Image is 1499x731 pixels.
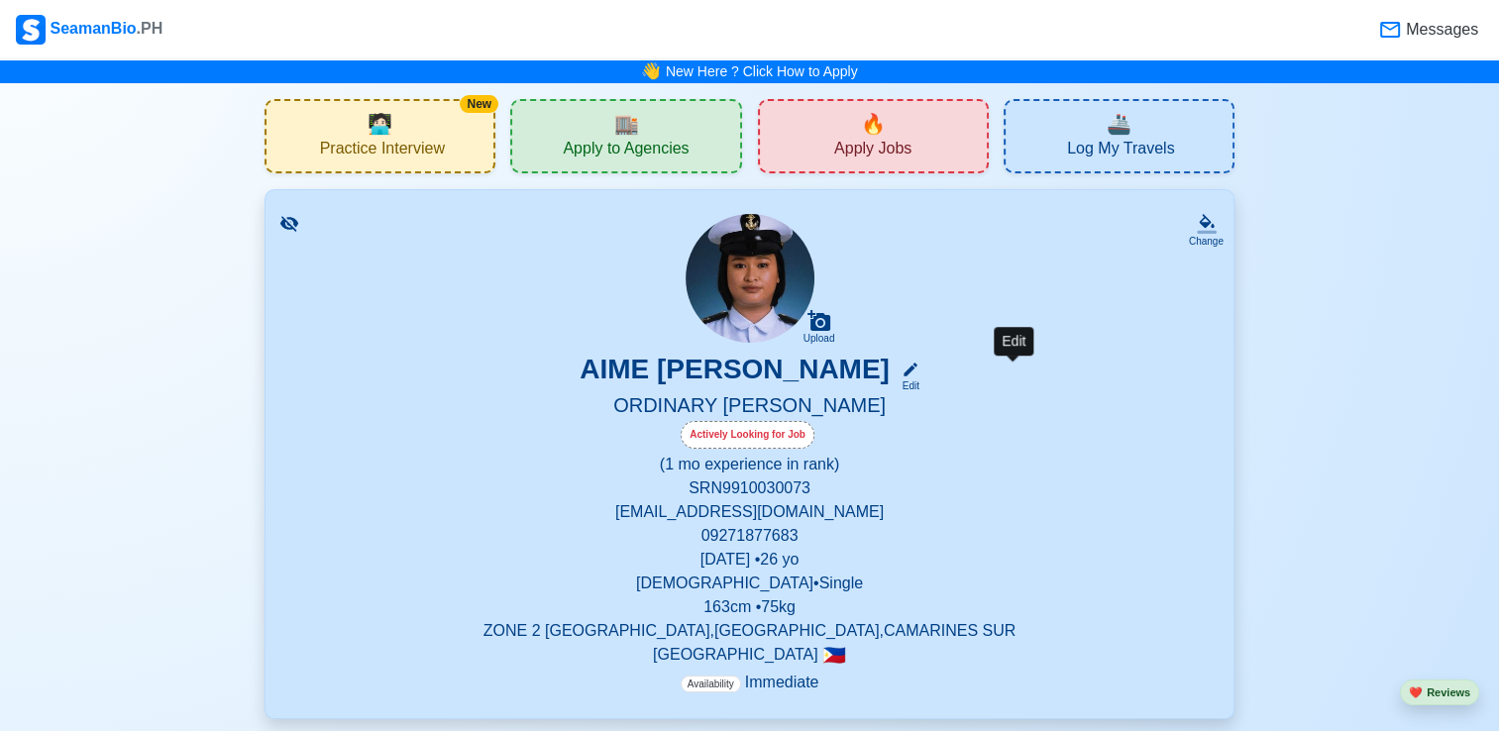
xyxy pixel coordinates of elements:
[894,378,919,393] div: Edit
[681,676,741,692] span: Availability
[1400,679,1479,706] button: heartReviews
[289,548,1210,572] p: [DATE] • 26 yo
[289,619,1210,643] p: ZONE 2 [GEOGRAPHIC_DATA],[GEOGRAPHIC_DATA],CAMARINES SUR
[1409,686,1423,698] span: heart
[563,139,689,163] span: Apply to Agencies
[16,15,46,45] img: Logo
[666,63,858,79] a: New Here ? Click How to Apply
[460,95,498,113] div: New
[289,476,1210,500] p: SRN 9910030073
[822,646,846,665] span: 🇵🇭
[994,327,1033,356] div: Edit
[368,109,392,139] span: interview
[637,56,666,87] span: bell
[861,109,886,139] span: new
[289,524,1210,548] p: 09271877683
[137,20,163,37] span: .PH
[681,421,814,449] div: Actively Looking for Job
[320,139,445,163] span: Practice Interview
[289,643,1210,667] p: [GEOGRAPHIC_DATA]
[1067,139,1174,163] span: Log My Travels
[289,393,1210,421] h5: ORDINARY [PERSON_NAME]
[580,353,890,393] h3: AIME [PERSON_NAME]
[1402,18,1478,42] span: Messages
[613,109,638,139] span: agencies
[681,671,819,694] p: Immediate
[834,139,911,163] span: Apply Jobs
[289,453,1210,476] p: (1 mo experience in rank)
[803,333,835,345] div: Upload
[289,595,1210,619] p: 163 cm • 75 kg
[16,15,162,45] div: SeamanBio
[289,572,1210,595] p: [DEMOGRAPHIC_DATA] • Single
[1189,234,1224,249] div: Change
[289,500,1210,524] p: [EMAIL_ADDRESS][DOMAIN_NAME]
[1107,109,1131,139] span: travel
